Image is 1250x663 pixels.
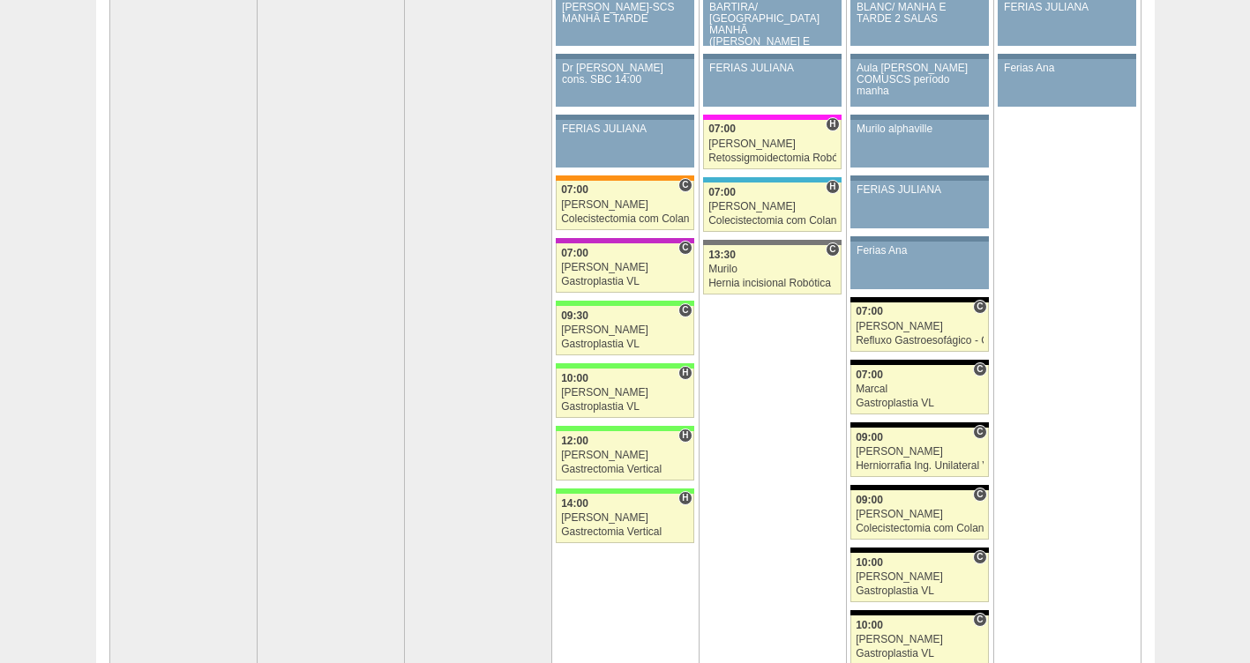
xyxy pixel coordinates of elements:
div: FERIAS JULIANA [709,63,835,74]
div: Colecistectomia com Colangiografia VL [856,523,984,534]
span: Consultório [826,242,839,257]
div: Key: Maria Braido [556,238,693,243]
span: Consultório [973,613,986,627]
div: Gastroplastia VL [856,585,984,597]
div: Key: Aviso [998,54,1135,59]
span: Consultório [973,425,986,439]
div: [PERSON_NAME] [561,387,689,399]
span: Hospital [678,366,692,380]
div: Key: Aviso [850,175,988,181]
div: BLANC/ MANHÃ E TARDE 2 SALAS [857,2,983,25]
div: [PERSON_NAME] [856,509,984,520]
a: H 12:00 [PERSON_NAME] Gastrectomia Vertical [556,431,693,480]
div: [PERSON_NAME] [856,571,984,583]
div: BARTIRA/ [GEOGRAPHIC_DATA] MANHÃ ([PERSON_NAME] E ANA)/ SANTA JOANA -TARDE [709,2,835,71]
span: Consultório [973,300,986,314]
div: Key: São Luiz - SCS [556,175,693,181]
span: 10:00 [561,372,588,384]
div: Key: Aviso [850,54,988,59]
span: 07:00 [856,369,883,381]
span: 07:00 [856,305,883,317]
a: Murilo alphaville [850,120,988,168]
a: H 07:00 [PERSON_NAME] Retossigmoidectomia Robótica [703,120,841,169]
div: Dr [PERSON_NAME] cons. SBC 14:00 [562,63,688,86]
span: Consultório [973,362,986,376]
span: 07:00 [708,186,736,198]
div: Key: Aviso [556,115,693,120]
div: Key: Brasil [556,363,693,369]
div: Gastroplastia VL [561,401,689,413]
div: Gastroplastia VL [856,398,984,409]
a: C 07:00 [PERSON_NAME] Gastroplastia VL [556,243,693,293]
a: C 07:00 [PERSON_NAME] Colecistectomia com Colangiografia VL [556,181,693,230]
a: FERIAS JULIANA [556,120,693,168]
div: Ferias Ana [857,245,983,257]
div: Gastroplastia VL [561,339,689,350]
div: FERIAS JULIANA [1004,2,1130,13]
span: Consultório [678,303,692,317]
div: Murilo alphaville [857,123,983,135]
div: Colecistectomia com Colangiografia VL [708,215,836,227]
div: [PERSON_NAME] [708,201,836,212]
div: Key: Santa Catarina [703,240,841,245]
div: Aula [PERSON_NAME] COMUSCS período manha [857,63,983,98]
span: 13:30 [708,249,736,261]
span: 12:00 [561,435,588,447]
div: Key: Aviso [703,54,841,59]
span: 09:30 [561,309,588,322]
span: Hospital [826,117,839,131]
div: FERIAS JULIANA [562,123,688,135]
span: 14:00 [561,497,588,510]
span: 07:00 [561,183,588,196]
div: [PERSON_NAME] [561,324,689,336]
span: Consultório [973,550,986,564]
a: Dr [PERSON_NAME] cons. SBC 14:00 [556,59,693,107]
div: [PERSON_NAME] [561,512,689,524]
div: [PERSON_NAME] [856,634,984,645]
div: Key: Blanc [850,548,988,553]
a: Aula [PERSON_NAME] COMUSCS período manha [850,59,988,107]
div: Key: Pro Matre [703,115,841,120]
div: Gastrectomia Vertical [561,464,689,475]
a: Ferias Ana [850,242,988,289]
span: 10:00 [856,556,883,569]
div: Key: Brasil [556,301,693,306]
a: Ferias Ana [998,59,1135,107]
div: Key: Neomater [703,177,841,183]
div: Marcal [856,384,984,395]
div: FERIAS JULIANA [857,184,983,196]
span: Hospital [678,428,692,443]
div: Murilo [708,264,836,275]
span: 09:00 [856,431,883,443]
div: Key: Brasil [556,426,693,431]
div: Gastroplastia VL [561,276,689,287]
a: C 07:00 Marcal Gastroplastia VL [850,365,988,414]
a: C 07:00 [PERSON_NAME] Refluxo Gastroesofágico - Cirurgia VL [850,302,988,352]
div: Refluxo Gastroesofágico - Cirurgia VL [856,335,984,346]
div: [PERSON_NAME] [856,446,984,458]
span: 07:00 [708,123,736,135]
div: Hernia incisional Robótica [708,278,836,289]
span: 09:00 [856,494,883,506]
a: C 09:00 [PERSON_NAME] Colecistectomia com Colangiografia VL [850,490,988,540]
a: C 13:30 Murilo Hernia incisional Robótica [703,245,841,294]
div: Key: Brasil [556,488,693,494]
div: Key: Blanc [850,485,988,490]
a: H 10:00 [PERSON_NAME] Gastroplastia VL [556,369,693,418]
span: Hospital [826,180,839,194]
div: Key: Blanc [850,610,988,615]
div: Gastrectomia Vertical [561,526,689,538]
div: Ferias Ana [1004,63,1130,74]
span: Consultório [678,241,692,255]
div: Herniorrafia Ing. Unilateral VL [856,460,984,472]
div: [PERSON_NAME] [561,262,689,273]
span: Consultório [973,488,986,502]
div: Key: Aviso [556,54,693,59]
div: Key: Blanc [850,422,988,428]
div: [PERSON_NAME] [561,199,689,211]
span: Consultório [678,178,692,192]
div: [PERSON_NAME] [856,321,984,332]
a: FERIAS JULIANA [703,59,841,107]
div: Key: Blanc [850,297,988,302]
div: [PERSON_NAME] [561,450,689,461]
